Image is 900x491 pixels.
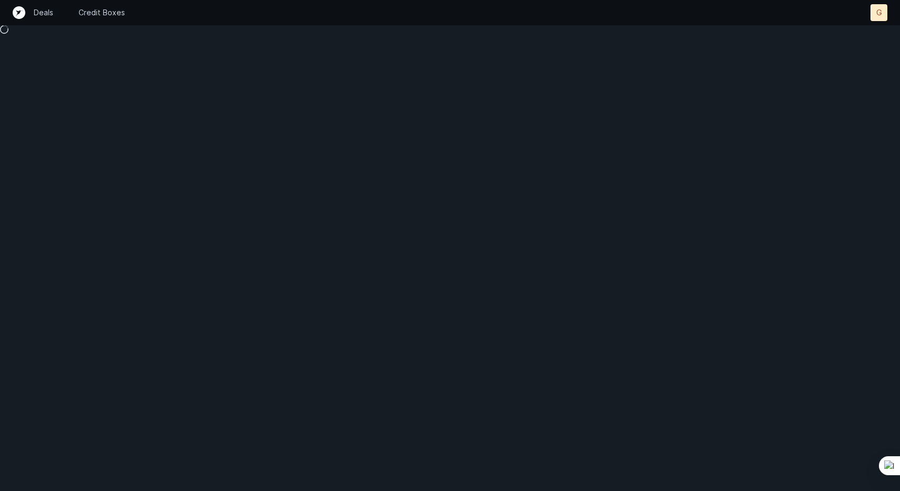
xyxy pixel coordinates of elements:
[34,7,53,18] a: Deals
[79,7,125,18] a: Credit Boxes
[870,4,887,21] button: G
[876,7,882,18] p: G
